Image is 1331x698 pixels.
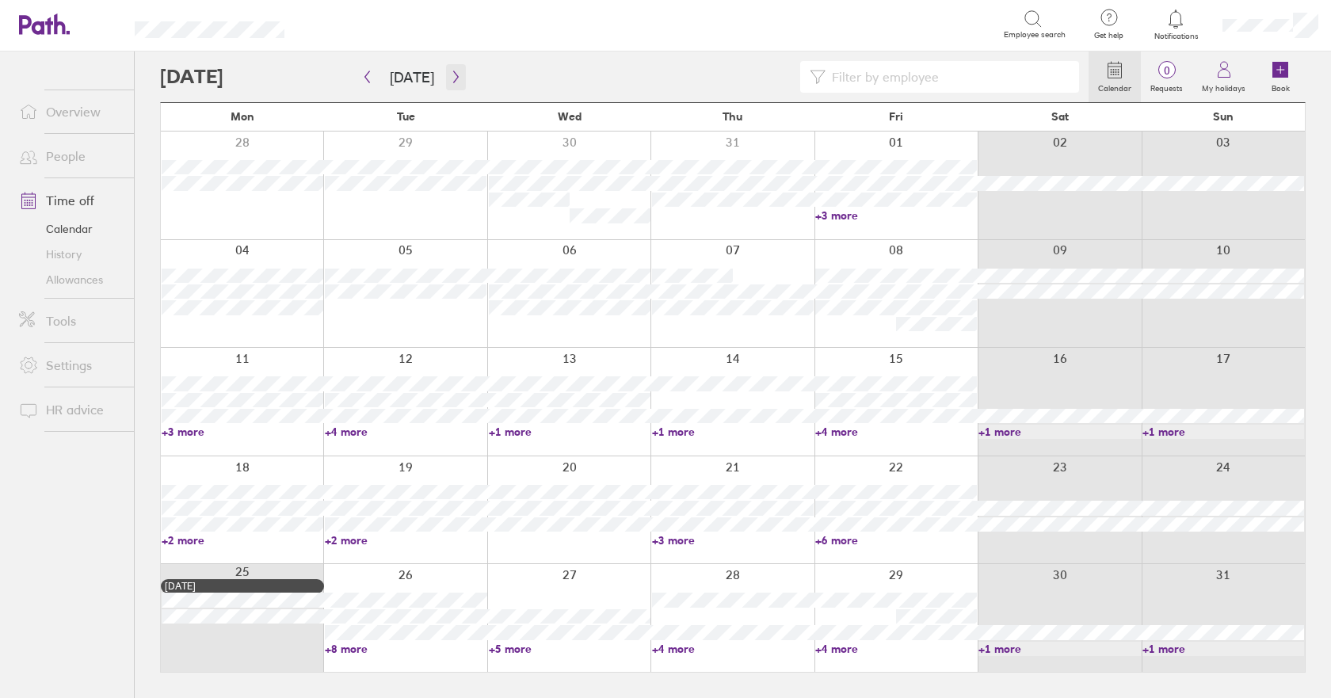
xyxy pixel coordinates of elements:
span: Wed [558,110,582,123]
a: Book [1255,51,1306,102]
a: +5 more [489,642,650,656]
a: +6 more [815,533,977,547]
button: [DATE] [377,64,447,90]
a: +8 more [325,642,486,656]
span: Tue [397,110,415,123]
span: Fri [889,110,903,123]
label: Calendar [1089,79,1141,93]
a: +2 more [325,533,486,547]
input: Filter by employee [826,62,1070,92]
a: +2 more [162,533,323,547]
a: History [6,242,134,267]
a: +1 more [1142,425,1304,439]
span: Sat [1051,110,1069,123]
a: 0Requests [1141,51,1192,102]
a: +1 more [652,425,814,439]
a: Time off [6,185,134,216]
span: Get help [1083,31,1135,40]
a: +3 more [652,533,814,547]
span: 0 [1141,64,1192,77]
a: +1 more [978,425,1140,439]
a: +3 more [162,425,323,439]
a: My holidays [1192,51,1255,102]
a: +3 more [815,208,977,223]
a: +4 more [325,425,486,439]
label: Requests [1141,79,1192,93]
div: [DATE] [165,581,320,592]
span: Sun [1213,110,1234,123]
label: My holidays [1192,79,1255,93]
a: +4 more [652,642,814,656]
label: Book [1262,79,1299,93]
a: +4 more [815,642,977,656]
span: Employee search [1004,30,1066,40]
a: Calendar [6,216,134,242]
a: People [6,140,134,172]
a: HR advice [6,394,134,425]
a: Calendar [1089,51,1141,102]
a: +1 more [489,425,650,439]
a: Settings [6,349,134,381]
a: Notifications [1150,8,1202,41]
span: Mon [231,110,254,123]
a: Overview [6,96,134,128]
span: Notifications [1150,32,1202,41]
a: +1 more [1142,642,1304,656]
span: Thu [723,110,742,123]
a: +1 more [978,642,1140,656]
a: Tools [6,305,134,337]
div: Search [327,17,368,31]
a: Allowances [6,267,134,292]
a: +4 more [815,425,977,439]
